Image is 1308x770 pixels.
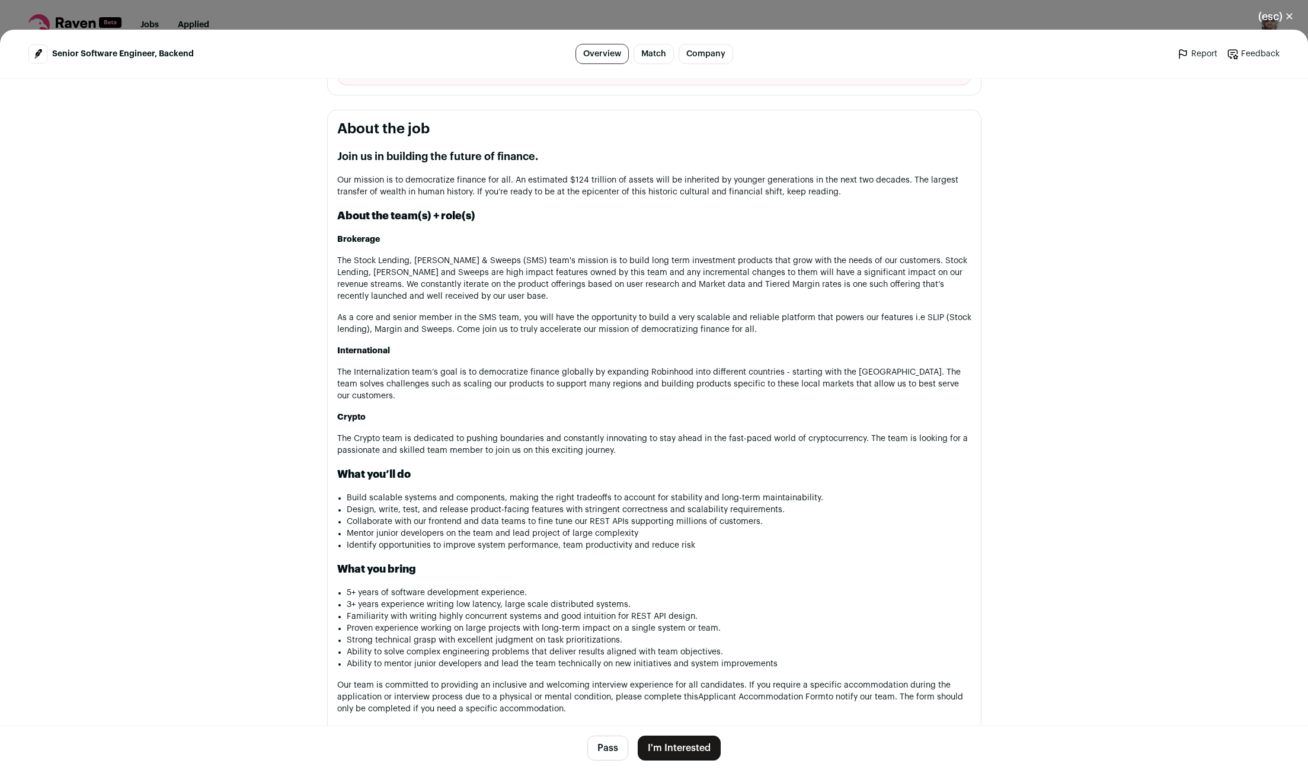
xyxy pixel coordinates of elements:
li: Identify opportunities to improve system performance, team productivity and reduce risk [347,539,971,551]
a: Match [634,44,674,64]
strong: Crypto [337,413,366,421]
strong: About the team(s) + role(s) [337,210,475,221]
h2: Join us in building the future of finance. [337,148,971,165]
li: Design, write, test, and release product-facing features with stringent correctness and scalabili... [347,504,971,516]
p: The Internalization team’s goal is to democratize finance globally by expanding Robinhood into di... [337,366,971,402]
a: Overview [575,44,629,64]
li: 5+ years of software development experience. [347,587,971,599]
p: The Stock Lending, [PERSON_NAME] & Sweeps (SMS) team's mission is to build long term investment p... [337,255,971,302]
a: Report [1177,48,1217,60]
h2: About the job [337,120,971,139]
button: Close modal [1244,4,1308,30]
img: f94d9133d3b94be5754b4d9745b4182d97c031297df0f0ec9846eee21a2b2704.jpg [29,45,47,63]
strong: Brokerage [337,235,380,244]
a: Feedback [1227,48,1280,60]
strong: What you’ll do [337,469,411,480]
li: 3+ years experience writing low latency, large scale distributed systems. [347,599,971,611]
a: Company [679,44,733,64]
li: Ability to mentor junior developers and lead the team technically on new initiatives and system i... [347,658,971,670]
li: Proven experience working on large projects with long-term impact on a single system or team. [347,622,971,634]
button: I'm Interested [638,736,721,761]
li: Mentor junior developers on the team and lead project of large complexity [347,528,971,539]
li: Collaborate with our frontend and data teams to fine tune our REST APIs supporting millions of cu... [347,516,971,528]
p: Our team is committed to providing an inclusive and welcoming interview experience for all candid... [337,679,971,715]
li: Build scalable systems and components, making the right tradeoffs to account for stability and lo... [347,492,971,504]
p: The Crypto team is dedicated to pushing boundaries and constantly innovating to stay ahead in the... [337,433,971,456]
button: Pass [587,736,628,761]
span: Senior Software Engineer, Backend [52,48,194,60]
p: Our mission is to democratize finance for all. An estimated $124 trillion of assets will be inher... [337,174,971,198]
p: As a core and senior member in the SMS team, you will have the opportunity to build a very scalab... [337,312,971,336]
strong: International [337,347,390,355]
li: Strong technical grasp with excellent judgment on task prioritizations. [347,634,971,646]
a: Applicant Accommodation Form [698,693,826,701]
li: Familiarity with writing highly concurrent systems and good intuition for REST API design. [347,611,971,622]
strong: What you bring [337,564,416,574]
li: Ability to solve complex engineering problems that deliver results aligned with team objectives. [347,646,971,658]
